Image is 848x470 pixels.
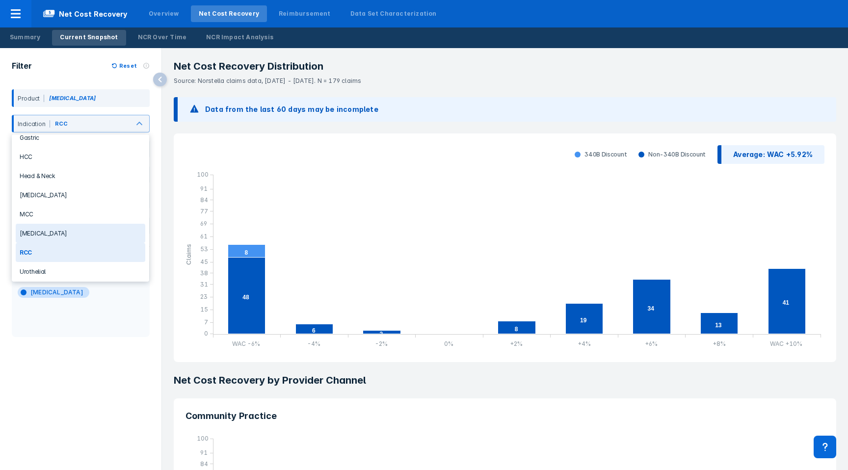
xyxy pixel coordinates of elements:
[149,9,179,18] div: Overview
[111,61,143,70] button: Reset
[141,5,187,22] a: Overview
[198,30,281,46] a: NCR Impact Analysis
[307,340,320,347] tspan: -4%
[174,73,836,85] p: Source: Norstella claims data, [DATE] - [DATE]. N = 179 claims
[55,119,68,128] div: RCC
[180,170,830,356] g: column chart , with 2 column series, . Y-scale minimum value is 0 , maximum value is 100. X-scale...
[200,460,208,468] text: 84
[713,340,726,347] tspan: +8%
[279,9,331,18] div: Reimbursement
[200,220,207,227] text: 69
[14,120,50,128] div: Indication
[245,249,248,256] tspan: 8
[206,33,273,42] div: NCR Impact Analysis
[510,340,523,347] tspan: +2%
[200,185,208,192] text: 91
[343,5,445,22] a: Data Set Characterization
[204,330,208,337] text: 0
[52,30,126,46] a: Current Snapshot
[185,244,192,265] tspan: Claims
[375,340,388,347] tspan: -2%
[242,294,249,301] tspan: 48
[770,340,802,347] tspan: WAC +10%
[648,305,655,312] tspan: 34
[205,104,378,115] div: Data from the last 60 days may be incomplete
[10,33,40,42] div: Summary
[200,233,208,240] text: 61
[204,318,208,326] text: 7
[200,281,208,288] text: 31
[16,224,145,243] div: [MEDICAL_DATA]
[200,258,208,265] text: 45
[12,60,32,72] p: Filter
[119,61,137,70] p: Reset
[578,340,591,347] tspan: +4%
[444,340,453,347] tspan: 0%
[197,171,209,178] text: 100
[16,185,145,205] div: [MEDICAL_DATA]
[814,436,836,458] div: Contact Support
[16,128,145,147] div: Gastric
[515,326,518,333] tspan: 8
[380,331,383,338] tspan: 2
[232,340,260,347] tspan: WAC -6%
[733,149,813,160] div: Average: WAC +5.92%
[60,33,118,42] div: Current Snapshot
[16,243,145,262] div: RCC
[174,374,836,387] h3: Net Cost Recovery by Provider Channel
[350,9,437,18] div: Data Set Characterization
[174,60,836,73] h3: Net Cost Recovery Distribution
[569,142,633,167] div: 340B Discount
[200,245,208,253] text: 53
[580,317,587,324] tspan: 19
[645,340,658,347] tspan: +6%
[200,269,208,277] text: 38
[715,322,722,329] tspan: 13
[200,449,208,456] text: 91
[2,30,48,46] a: Summary
[16,205,145,224] div: MCC
[200,196,208,204] text: 84
[447,332,450,339] tspan: 0
[191,5,267,22] a: Net Cost Recovery
[185,410,824,422] h3: Community Practice
[200,293,208,300] text: 23
[30,288,83,297] p: [MEDICAL_DATA]
[783,299,790,306] tspan: 41
[200,208,208,215] text: 77
[271,5,339,22] a: Reimbursement
[16,166,145,185] div: Head & Neck
[31,8,139,20] span: Net Cost Recovery
[16,262,145,281] div: Urothelial
[633,142,712,167] div: Non-340B Discount
[199,9,259,18] div: Net Cost Recovery
[197,435,209,442] text: 100
[312,327,316,334] tspan: 6
[200,306,208,313] text: 15
[138,33,187,42] div: NCR Over Time
[16,147,145,166] div: HCC
[130,30,195,46] a: NCR Over Time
